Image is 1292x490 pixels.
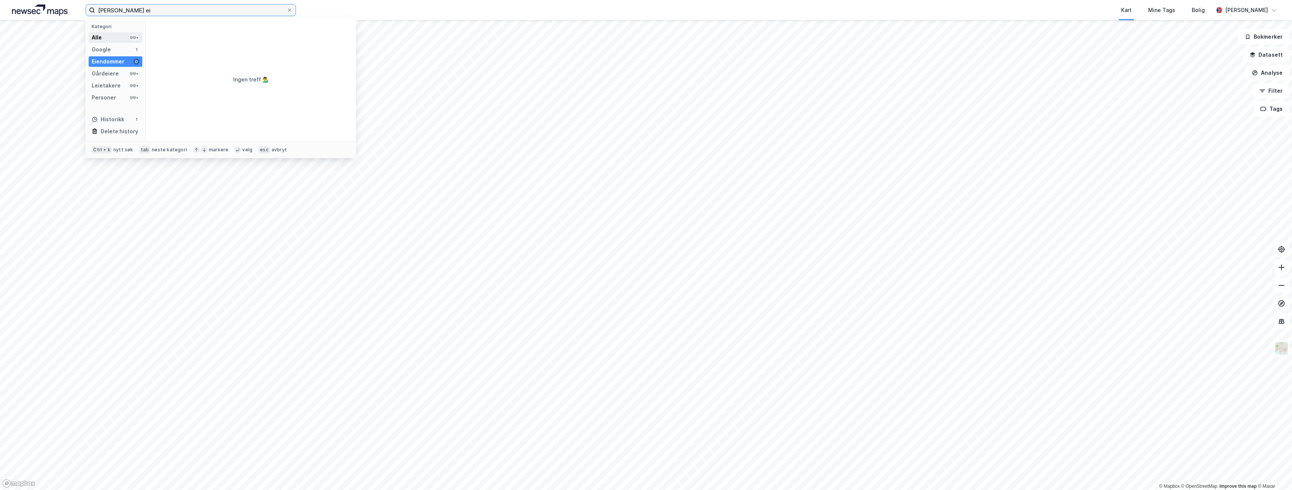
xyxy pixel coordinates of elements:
div: Kontrollprogram for chat [1254,454,1292,490]
div: markere [209,147,228,153]
div: 1 [133,116,139,122]
input: Søk på adresse, matrikkel, gårdeiere, leietakere eller personer [95,5,287,16]
div: Kart [1121,6,1132,15]
div: Kategori [92,24,142,29]
div: 99+ [129,95,139,101]
div: Personer [92,93,116,102]
div: 0 [133,59,139,65]
div: 99+ [129,71,139,77]
div: esc [258,146,270,154]
a: Mapbox homepage [2,479,35,488]
div: Bolig [1192,6,1205,15]
div: Historikk [92,115,124,124]
div: Delete history [101,127,138,136]
div: tab [139,146,151,154]
div: Ctrl + k [92,146,112,154]
a: Mapbox [1159,484,1180,489]
a: OpenStreetMap [1181,484,1218,489]
img: Z [1274,341,1289,356]
div: nytt søk [113,147,133,153]
div: Gårdeiere [92,69,119,78]
button: Analyse [1245,65,1289,80]
div: Eiendommer [92,57,124,66]
div: avbryt [272,147,287,153]
div: 99+ [129,83,139,89]
button: Bokmerker [1238,29,1289,44]
div: 99+ [129,35,139,41]
img: logo.a4113a55bc3d86da70a041830d287a7e.svg [12,5,68,16]
iframe: Chat Widget [1254,454,1292,490]
div: Alle [92,33,102,42]
div: 1 [133,47,139,53]
a: Improve this map [1220,484,1257,489]
button: Datasett [1243,47,1289,62]
button: Tags [1254,101,1289,116]
div: velg [242,147,252,153]
button: Filter [1253,83,1289,98]
div: Google [92,45,111,54]
div: [PERSON_NAME] [1225,6,1268,15]
div: Mine Tags [1148,6,1175,15]
div: Ingen treff 💁‍♂️ [233,75,269,84]
div: neste kategori [152,147,187,153]
div: Leietakere [92,81,121,90]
